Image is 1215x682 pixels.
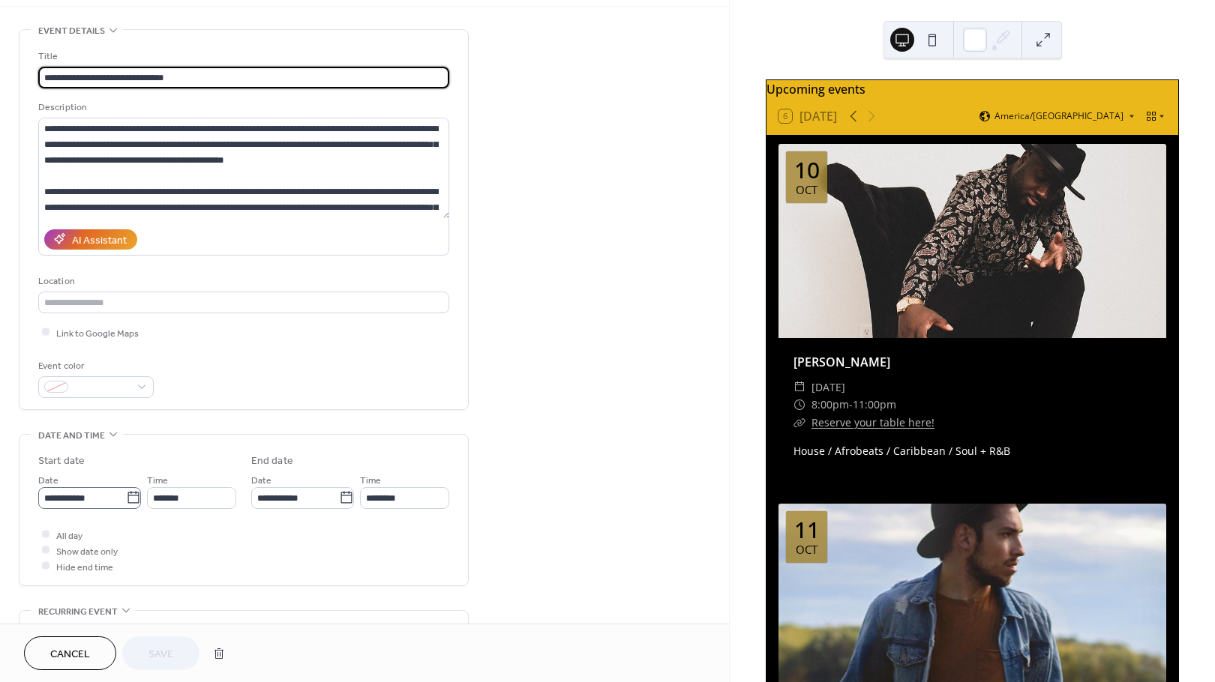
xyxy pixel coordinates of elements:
[56,543,118,559] span: Show date only
[360,472,381,488] span: Time
[793,414,805,432] div: ​
[251,453,293,469] div: End date
[38,472,58,488] span: Date
[24,636,116,670] button: Cancel
[793,396,805,414] div: ​
[811,396,849,414] span: 8:00pm
[251,472,271,488] span: Date
[793,378,805,396] div: ​
[38,49,446,64] div: Title
[147,472,168,488] span: Time
[853,396,896,414] span: 11:00pm
[811,378,845,396] span: [DATE]
[778,443,1166,459] div: House / Afrobeats / Caribbean / Soul + R&B
[794,519,820,541] div: 11
[38,274,446,289] div: Location
[793,354,890,370] a: [PERSON_NAME]
[38,358,151,374] div: Event color
[56,325,139,341] span: Link to Google Maps
[38,453,85,469] div: Start date
[44,229,137,250] button: AI Assistant
[766,80,1178,98] div: Upcoming events
[796,184,817,196] div: Oct
[38,604,118,620] span: Recurring event
[994,112,1123,121] span: America/[GEOGRAPHIC_DATA]
[38,100,446,115] div: Description
[56,559,113,575] span: Hide end time
[811,415,934,429] a: Reserve your table here!
[56,528,82,543] span: All day
[72,232,127,248] div: AI Assistant
[38,23,105,39] span: Event details
[849,396,853,414] span: -
[794,159,820,181] div: 10
[796,544,817,555] div: Oct
[50,647,90,663] span: Cancel
[38,428,105,444] span: Date and time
